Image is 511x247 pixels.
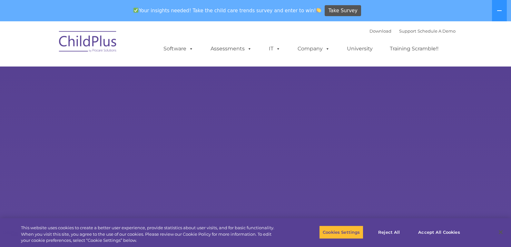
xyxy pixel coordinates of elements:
[369,28,456,34] font: |
[418,28,456,34] a: Schedule A Demo
[383,42,445,55] a: Training Scramble!!
[399,28,416,34] a: Support
[329,5,358,16] span: Take Survey
[90,43,109,47] span: Last name
[56,26,120,59] img: ChildPlus by Procare Solutions
[90,69,117,74] span: Phone number
[369,225,409,239] button: Reject All
[369,28,391,34] a: Download
[325,5,361,16] a: Take Survey
[157,42,200,55] a: Software
[316,8,321,13] img: 👏
[415,225,463,239] button: Accept All Cookies
[262,42,287,55] a: IT
[319,225,363,239] button: Cookies Settings
[21,225,281,244] div: This website uses cookies to create a better user experience, provide statistics about user visit...
[133,8,138,13] img: ✅
[204,42,258,55] a: Assessments
[291,42,336,55] a: Company
[131,4,324,17] span: Your insights needed! Take the child care trends survey and enter to win!
[494,225,508,239] button: Close
[340,42,379,55] a: University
